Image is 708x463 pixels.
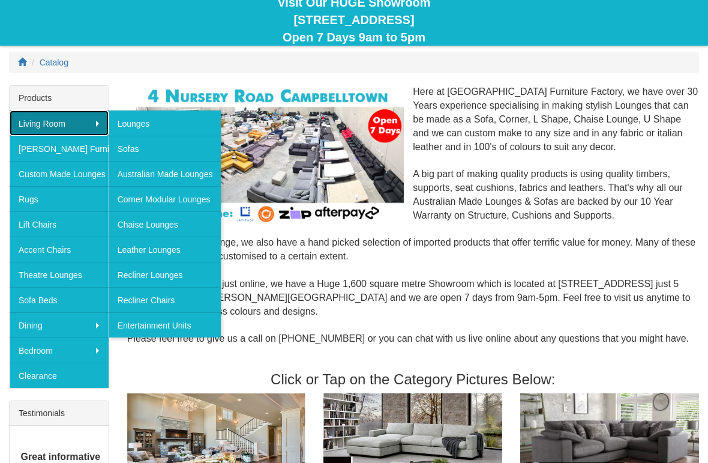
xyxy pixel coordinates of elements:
[109,312,221,337] a: Entertainment Units
[10,86,109,110] div: Products
[10,237,109,262] a: Accent Chairs
[109,186,221,211] a: Corner Modular Lounges
[109,211,221,237] a: Chaise Lounges
[40,58,68,67] a: Catalog
[10,110,109,136] a: Living Room
[10,401,109,426] div: Testimonials
[109,110,221,136] a: Lounges
[109,262,221,287] a: Recliner Lounges
[10,312,109,337] a: Dining
[127,372,699,387] h3: Click or Tap on the Category Pictures Below:
[109,161,221,186] a: Australian Made Lounges
[127,85,699,360] div: Here at [GEOGRAPHIC_DATA] Furniture Factory, we have over 30 Years experience specialising in mak...
[109,136,221,161] a: Sofas
[10,337,109,363] a: Bedroom
[109,287,221,312] a: Recliner Chairs
[10,287,109,312] a: Sofa Beds
[136,85,404,225] img: Corner Modular Lounges
[10,262,109,287] a: Theatre Lounges
[10,186,109,211] a: Rugs
[10,136,109,161] a: [PERSON_NAME] Furniture
[10,161,109,186] a: Custom Made Lounges
[10,363,109,388] a: Clearance
[10,211,109,237] a: Lift Chairs
[109,237,221,262] a: Leather Lounges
